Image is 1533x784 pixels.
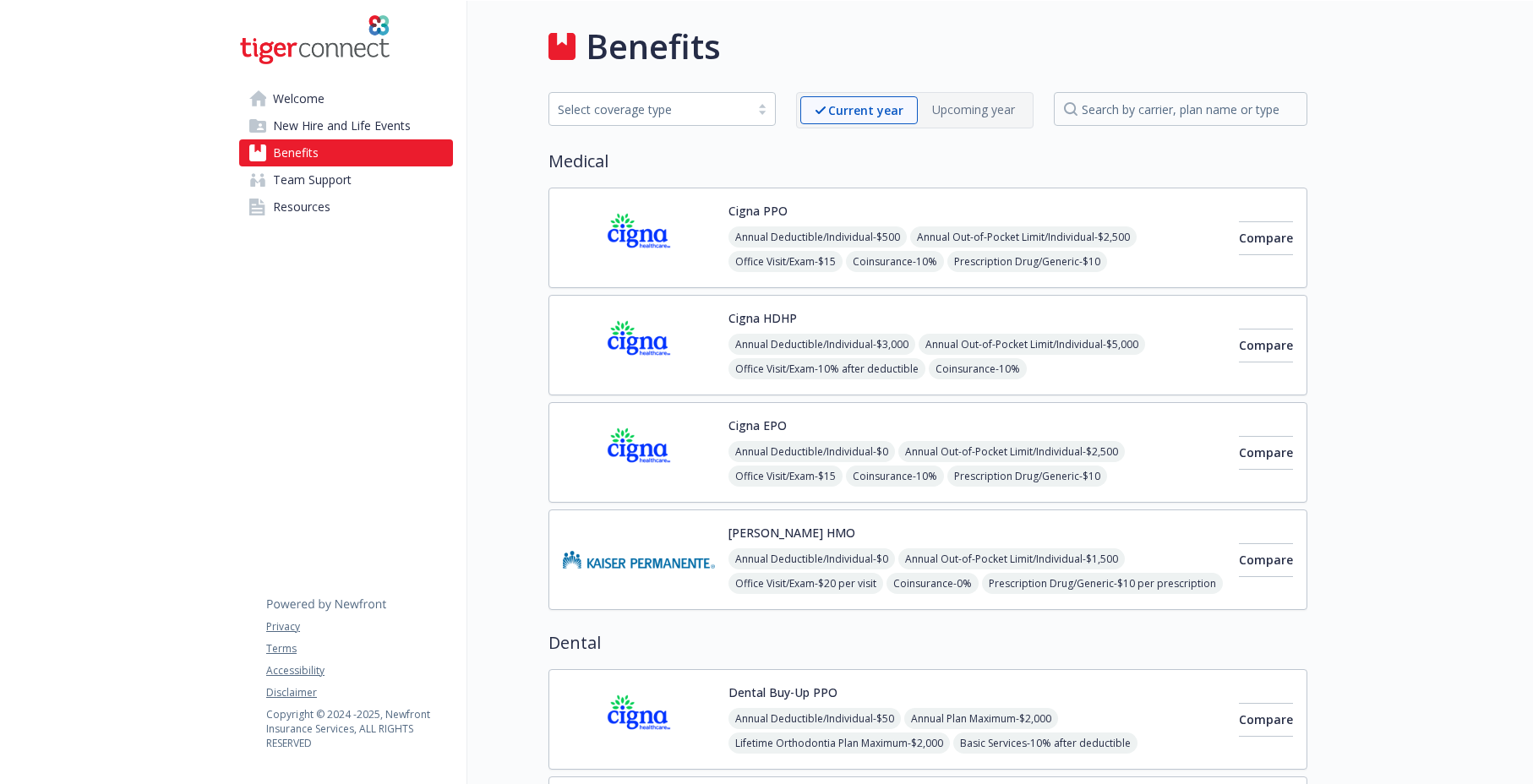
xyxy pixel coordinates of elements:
[728,416,787,434] button: Cigna EPO
[1239,436,1293,470] button: Compare
[898,441,1125,462] span: Annual Out-of-Pocket Limit/Individual - $2,500
[898,548,1125,569] span: Annual Out-of-Pocket Limit/Individual - $1,500
[918,96,1029,124] span: Upcoming year
[728,309,797,327] button: Cigna HDHP
[239,112,453,139] a: New Hire and Life Events
[1239,444,1293,460] span: Compare
[239,139,453,166] a: Benefits
[728,441,895,462] span: Annual Deductible/Individual - $0
[828,101,903,119] p: Current year
[728,708,901,729] span: Annual Deductible/Individual - $50
[1239,337,1293,353] span: Compare
[1239,221,1293,255] button: Compare
[728,226,907,248] span: Annual Deductible/Individual - $500
[728,732,950,754] span: Lifetime Orthodontia Plan Maximum - $2,000
[558,101,741,118] div: Select coverage type
[563,202,715,274] img: CIGNA carrier logo
[563,524,715,596] img: Kaiser Permanente Insurance Company carrier logo
[728,334,915,355] span: Annual Deductible/Individual - $3,000
[548,149,1307,174] h2: Medical
[904,708,1058,729] span: Annual Plan Maximum - $2,000
[239,166,453,193] a: Team Support
[728,524,855,542] button: [PERSON_NAME] HMO
[728,683,837,701] button: Dental Buy-Up PPO
[239,85,453,112] a: Welcome
[728,465,843,487] span: Office Visit/Exam - $15
[728,548,895,569] span: Annual Deductible/Individual - $0
[982,573,1223,594] span: Prescription Drug/Generic - $10 per prescription
[728,573,883,594] span: Office Visit/Exam - $20 per visit
[947,465,1107,487] span: Prescription Drug/Generic - $10
[919,334,1145,355] span: Annual Out-of-Pocket Limit/Individual - $5,000
[266,619,452,634] a: Privacy
[1239,703,1293,737] button: Compare
[887,573,979,594] span: Coinsurance - 0%
[273,139,319,166] span: Benefits
[1239,711,1293,727] span: Compare
[1054,92,1307,126] input: search by carrier, plan name or type
[586,21,721,72] h1: Benefits
[953,732,1137,754] span: Basic Services - 10% after deductible
[932,101,1015,118] p: Upcoming year
[728,251,843,272] span: Office Visit/Exam - $15
[239,193,453,220] a: Resources
[1239,230,1293,246] span: Compare
[273,112,411,139] span: New Hire and Life Events
[273,166,352,193] span: Team Support
[728,202,788,220] button: Cigna PPO
[266,641,452,656] a: Terms
[1239,543,1293,577] button: Compare
[1239,552,1293,568] span: Compare
[273,193,330,220] span: Resources
[563,683,715,755] img: CIGNA carrier logo
[910,226,1137,248] span: Annual Out-of-Pocket Limit/Individual - $2,500
[563,416,715,488] img: CIGNA carrier logo
[563,309,715,381] img: CIGNA carrier logo
[846,251,944,272] span: Coinsurance - 10%
[548,630,1307,656] h2: Dental
[1239,329,1293,362] button: Compare
[266,707,452,750] p: Copyright © 2024 - 2025 , Newfront Insurance Services, ALL RIGHTS RESERVED
[929,358,1027,379] span: Coinsurance - 10%
[947,251,1107,272] span: Prescription Drug/Generic - $10
[728,358,925,379] span: Office Visit/Exam - 10% after deductible
[273,85,325,112] span: Welcome
[266,663,452,678] a: Accessibility
[266,685,452,700] a: Disclaimer
[846,465,944,487] span: Coinsurance - 10%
